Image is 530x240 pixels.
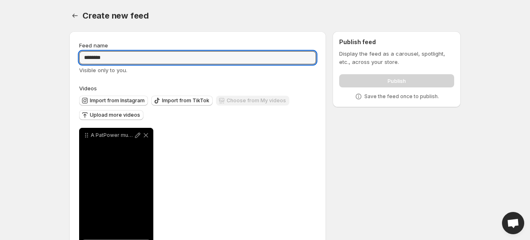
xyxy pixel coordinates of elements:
span: Upload more videos [90,112,140,118]
h2: Publish feed [339,38,454,46]
span: Videos [79,85,97,92]
span: Import from Instagram [90,97,145,104]
p: Save the feed once to publish. [364,93,439,100]
span: Visible only to you. [79,67,127,73]
button: Settings [69,10,81,21]
button: Import from Instagram [79,96,148,106]
span: Import from TikTok [162,97,209,104]
p: Display the feed as a carousel, spotlight, etc., across your store. [339,49,454,66]
span: Create new feed [82,11,149,21]
p: A PatPower muito mais do que suplementos uma marca que entrega resultado qualidade e confiana Por... [91,132,134,139]
button: Upload more videos [79,110,143,120]
div: Open chat [502,212,524,234]
button: Import from TikTok [151,96,213,106]
span: Feed name [79,42,108,49]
